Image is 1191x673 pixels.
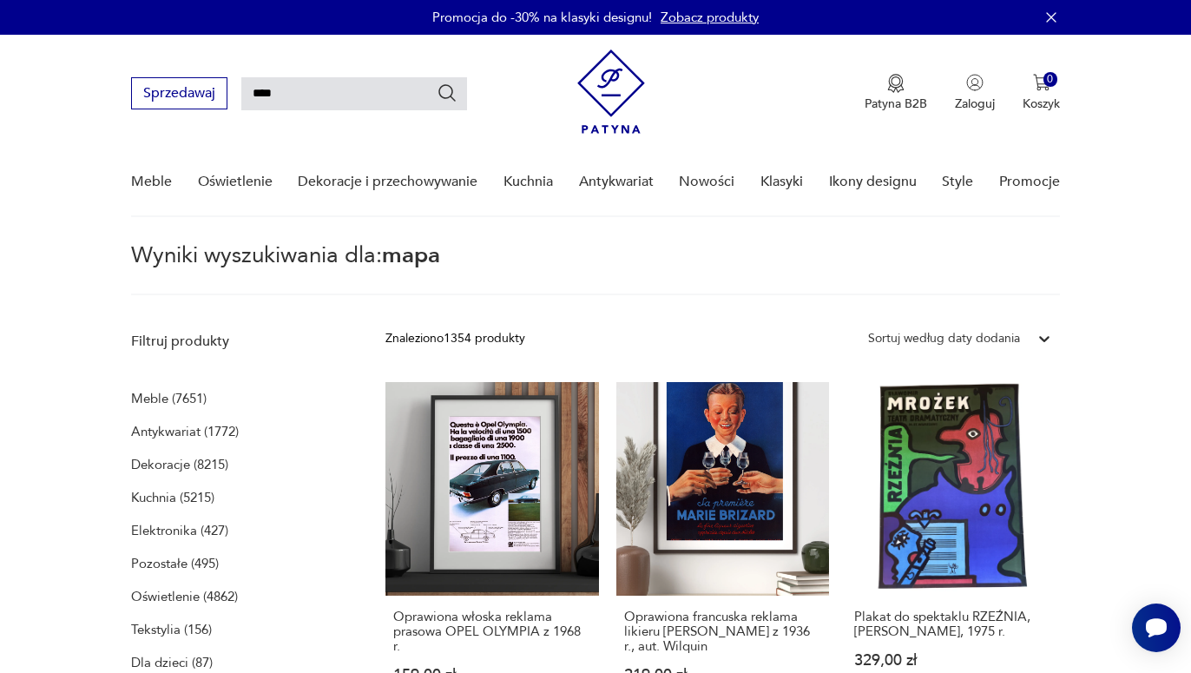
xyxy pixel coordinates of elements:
[131,245,1060,295] p: Wyniki wyszukiwania dla:
[393,610,591,654] h3: Oprawiona włoska reklama prasowa OPEL OLYMPIA z 1968 r.
[1033,74,1050,91] img: Ikona koszyka
[942,148,973,215] a: Style
[131,617,212,642] a: Tekstylia (156)
[1023,96,1060,112] p: Koszyk
[131,551,219,576] a: Pozostałe (495)
[382,240,440,271] span: mapa
[131,148,172,215] a: Meble
[679,148,734,215] a: Nowości
[1023,74,1060,112] button: 0Koszyk
[298,148,477,215] a: Dekoracje i przechowywanie
[432,9,652,26] p: Promocja do -30% na klasyki designu!
[868,329,1020,348] div: Sortuj według daty dodania
[760,148,803,215] a: Klasyki
[503,148,553,215] a: Kuchnia
[854,610,1052,639] h3: Plakat do spektaklu RZEŹNIA, [PERSON_NAME], 1975 r.
[887,74,905,93] img: Ikona medalu
[865,74,927,112] button: Patyna B2B
[577,49,645,134] img: Patyna - sklep z meblami i dekoracjami vintage
[955,74,995,112] button: Zaloguj
[865,74,927,112] a: Ikona medaluPatyna B2B
[131,452,228,477] a: Dekoracje (8215)
[131,332,344,351] p: Filtruj produkty
[865,96,927,112] p: Patyna B2B
[131,584,238,609] a: Oświetlenie (4862)
[579,148,654,215] a: Antykwariat
[1132,604,1181,652] iframe: Smartsupp widget button
[437,82,457,103] button: Szukaj
[131,77,227,109] button: Sprzedawaj
[624,610,822,654] h3: Oprawiona francuska reklama likieru [PERSON_NAME] z 1936 r., aut. Wilquin
[131,419,239,444] a: Antykwariat (1772)
[198,148,273,215] a: Oświetlenie
[1043,72,1058,87] div: 0
[829,148,917,215] a: Ikony designu
[131,386,207,411] a: Meble (7651)
[661,9,759,26] a: Zobacz produkty
[131,89,227,101] a: Sprzedawaj
[385,329,525,348] div: Znaleziono 1354 produkty
[955,96,995,112] p: Zaloguj
[999,148,1060,215] a: Promocje
[966,74,984,91] img: Ikonka użytkownika
[854,653,1052,668] p: 329,00 zł
[131,518,228,543] a: Elektronika (427)
[131,485,214,510] a: Kuchnia (5215)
